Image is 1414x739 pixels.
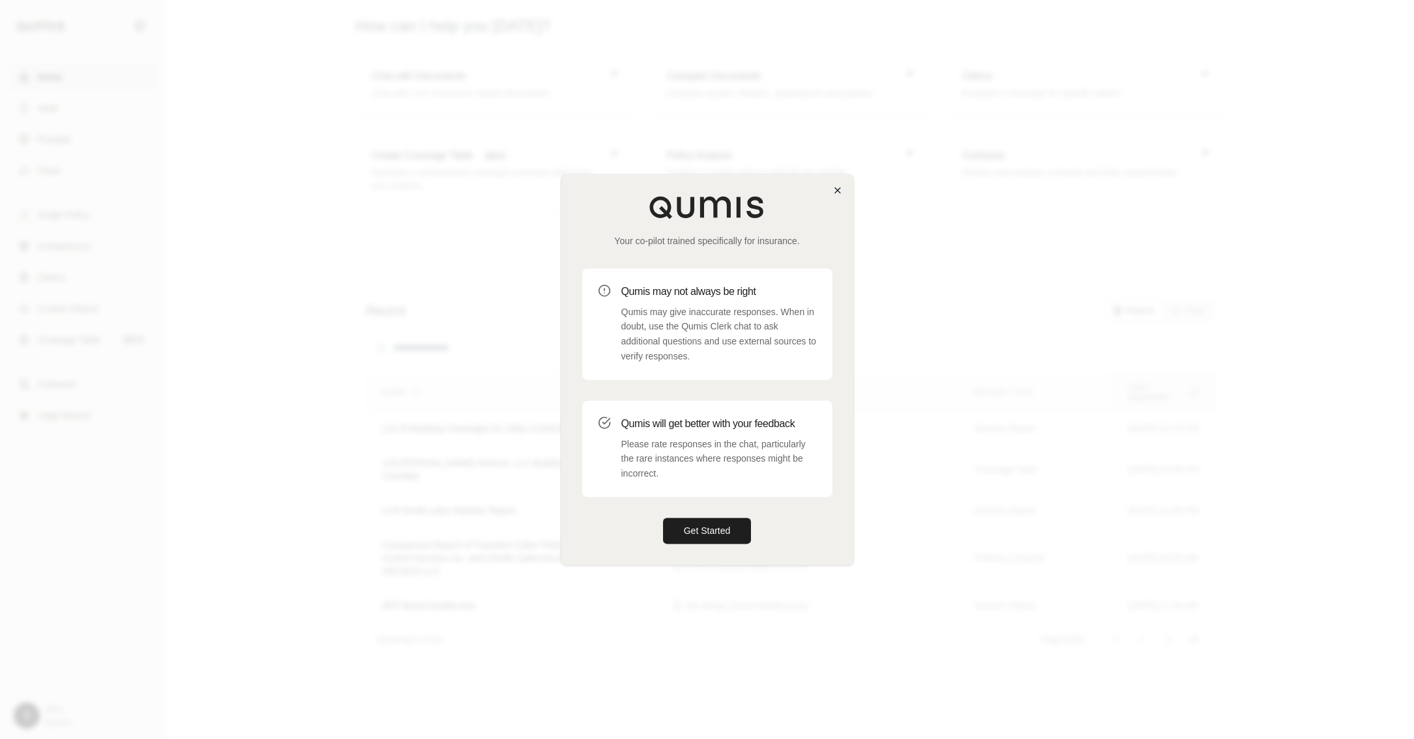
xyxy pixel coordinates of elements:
[649,195,766,219] img: Qumis Logo
[663,518,752,544] button: Get Started
[582,234,832,247] p: Your co-pilot trained specifically for insurance.
[621,284,817,300] h3: Qumis may not always be right
[621,416,817,432] h3: Qumis will get better with your feedback
[621,437,817,481] p: Please rate responses in the chat, particularly the rare instances where responses might be incor...
[621,305,817,364] p: Qumis may give inaccurate responses. When in doubt, use the Qumis Clerk chat to ask additional qu...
